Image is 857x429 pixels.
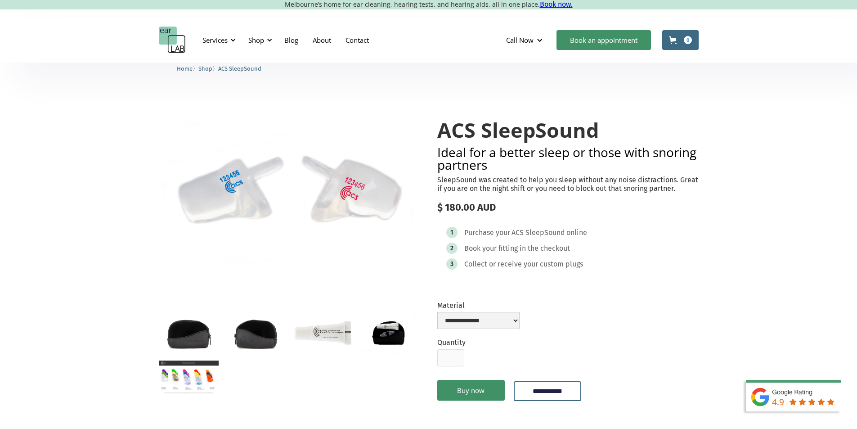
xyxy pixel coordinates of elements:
[177,64,193,72] a: Home
[159,101,420,282] a: open lightbox
[464,228,510,237] div: Purchase your
[464,244,570,253] div: Book your fitting in the checkout
[437,202,699,213] div: $ 180.00 AUD
[506,36,534,45] div: Call Now
[218,64,261,72] a: ACS SleepSound
[159,361,219,394] a: open lightbox
[464,260,583,269] div: Collect or receive your custom plugs
[437,176,699,193] p: SleepSound was created to help you sleep without any noise distractions. Great if you are on the ...
[684,36,692,44] div: 0
[159,313,219,353] a: open lightbox
[197,27,238,54] div: Services
[218,65,261,72] span: ACS SleepSound
[198,64,212,72] a: Shop
[566,228,587,237] div: online
[159,27,186,54] a: home
[277,27,305,53] a: Blog
[437,146,699,171] h2: Ideal for a better sleep or those with snoring partners
[556,30,651,50] a: Book an appointment
[202,36,228,45] div: Services
[305,27,338,53] a: About
[177,64,198,73] li: 〉
[248,36,264,45] div: Shop
[662,30,699,50] a: Open cart
[450,245,453,252] div: 2
[450,261,453,267] div: 3
[159,101,420,282] img: ACS SleepSound
[198,65,212,72] span: Shop
[338,27,376,53] a: Contact
[243,27,275,54] div: Shop
[226,313,286,353] a: open lightbox
[437,380,505,401] a: Buy now
[437,301,520,310] label: Material
[499,27,552,54] div: Call Now
[360,313,420,353] a: open lightbox
[293,313,353,353] a: open lightbox
[177,65,193,72] span: Home
[198,64,218,73] li: 〉
[437,338,466,347] label: Quantity
[512,228,565,237] div: ACS SleepSound
[450,229,453,236] div: 1
[437,119,699,141] h1: ACS SleepSound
